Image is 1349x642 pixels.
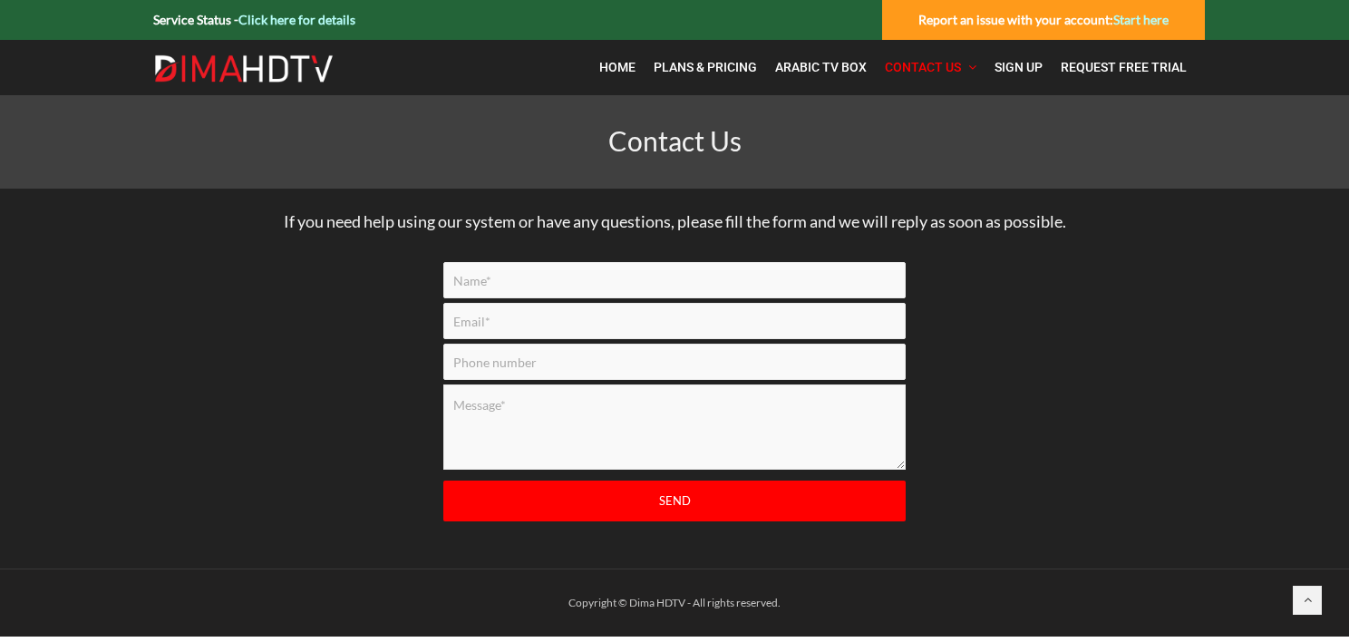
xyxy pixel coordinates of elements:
[443,303,906,339] input: Email*
[654,60,757,74] span: Plans & Pricing
[918,12,1169,27] strong: Report an issue with your account:
[144,592,1205,614] div: Copyright © Dima HDTV - All rights reserved.
[443,344,906,380] input: Phone number
[443,481,906,521] input: Send
[238,12,355,27] a: Click here for details
[1113,12,1169,27] a: Start here
[995,60,1043,74] span: Sign Up
[443,262,906,298] input: Name*
[1293,586,1322,615] a: Back to top
[985,49,1052,86] a: Sign Up
[1061,60,1187,74] span: Request Free Trial
[153,54,335,83] img: Dima HDTV
[608,124,742,157] span: Contact Us
[284,211,1066,231] span: If you need help using our system or have any questions, please fill the form and we will reply a...
[876,49,985,86] a: Contact Us
[885,60,961,74] span: Contact Us
[766,49,876,86] a: Arabic TV Box
[645,49,766,86] a: Plans & Pricing
[430,262,919,554] form: Contact form
[1052,49,1196,86] a: Request Free Trial
[775,60,867,74] span: Arabic TV Box
[590,49,645,86] a: Home
[599,60,636,74] span: Home
[153,12,355,27] strong: Service Status -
